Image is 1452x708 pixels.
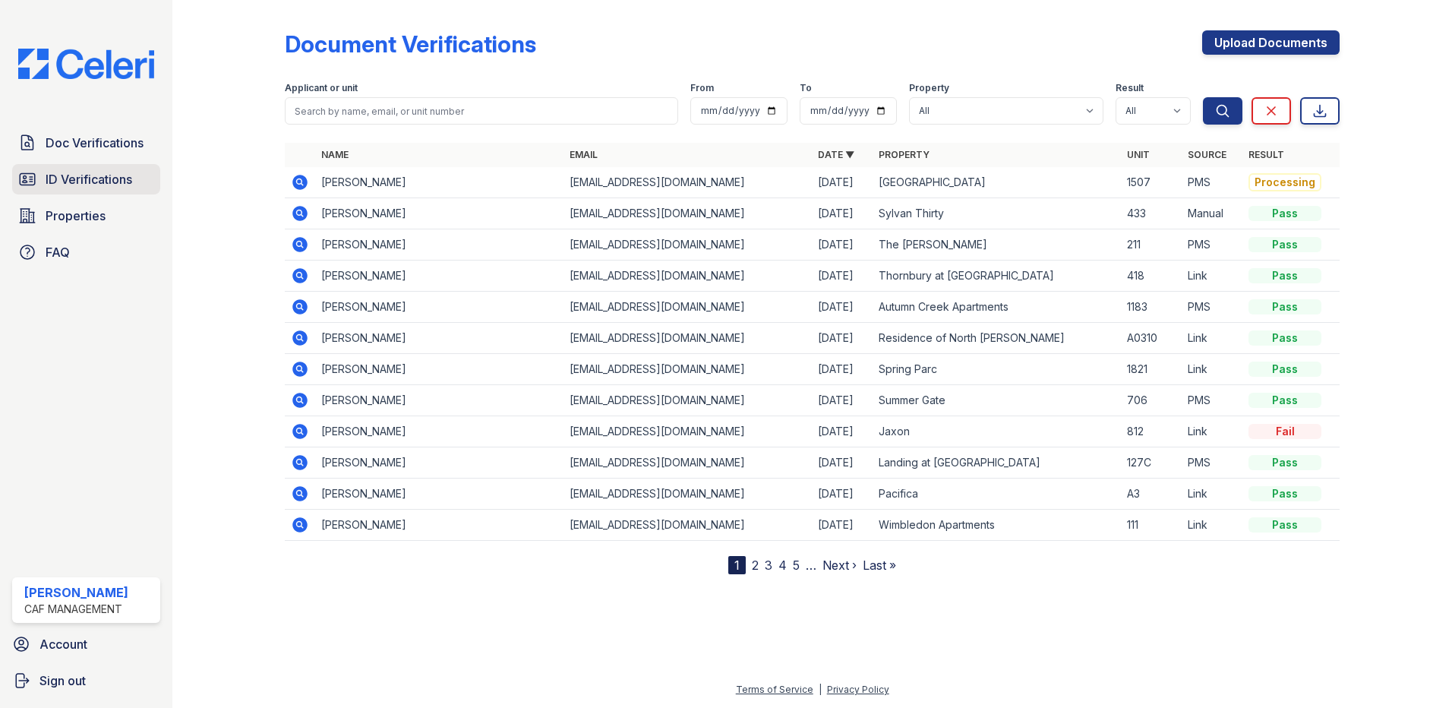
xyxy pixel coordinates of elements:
[1121,167,1182,198] td: 1507
[728,556,746,574] div: 1
[12,164,160,194] a: ID Verifications
[1248,206,1321,221] div: Pass
[1182,447,1242,479] td: PMS
[873,261,1121,292] td: Thornbury at [GEOGRAPHIC_DATA]
[1121,261,1182,292] td: 418
[39,635,87,653] span: Account
[315,198,563,229] td: [PERSON_NAME]
[1121,416,1182,447] td: 812
[1202,30,1340,55] a: Upload Documents
[315,229,563,261] td: [PERSON_NAME]
[806,556,816,574] span: …
[1248,299,1321,314] div: Pass
[812,229,873,261] td: [DATE]
[39,672,86,690] span: Sign out
[1121,385,1182,416] td: 706
[563,416,812,447] td: [EMAIL_ADDRESS][DOMAIN_NAME]
[285,82,358,94] label: Applicant or unit
[1182,198,1242,229] td: Manual
[315,447,563,479] td: [PERSON_NAME]
[24,602,128,617] div: CAF Management
[827,684,889,695] a: Privacy Policy
[563,385,812,416] td: [EMAIL_ADDRESS][DOMAIN_NAME]
[570,149,598,160] a: Email
[873,229,1121,261] td: The [PERSON_NAME]
[793,558,800,573] a: 5
[563,167,812,198] td: [EMAIL_ADDRESS][DOMAIN_NAME]
[315,479,563,510] td: [PERSON_NAME]
[1182,323,1242,354] td: Link
[1121,354,1182,385] td: 1821
[752,558,759,573] a: 2
[873,198,1121,229] td: Sylvan Thirty
[1182,416,1242,447] td: Link
[800,82,812,94] label: To
[1248,486,1321,501] div: Pass
[1116,82,1144,94] label: Result
[563,261,812,292] td: [EMAIL_ADDRESS][DOMAIN_NAME]
[1121,510,1182,541] td: 111
[563,229,812,261] td: [EMAIL_ADDRESS][DOMAIN_NAME]
[1248,393,1321,408] div: Pass
[873,479,1121,510] td: Pacifica
[1248,517,1321,533] div: Pass
[321,149,349,160] a: Name
[1182,261,1242,292] td: Link
[46,170,132,188] span: ID Verifications
[873,447,1121,479] td: Landing at [GEOGRAPHIC_DATA]
[1182,292,1242,323] td: PMS
[563,292,812,323] td: [EMAIL_ADDRESS][DOMAIN_NAME]
[863,558,896,573] a: Last »
[879,149,930,160] a: Property
[563,479,812,510] td: [EMAIL_ADDRESS][DOMAIN_NAME]
[1248,237,1321,252] div: Pass
[563,354,812,385] td: [EMAIL_ADDRESS][DOMAIN_NAME]
[1127,149,1150,160] a: Unit
[822,558,857,573] a: Next ›
[812,323,873,354] td: [DATE]
[315,323,563,354] td: [PERSON_NAME]
[690,82,714,94] label: From
[1248,268,1321,283] div: Pass
[24,583,128,602] div: [PERSON_NAME]
[1121,198,1182,229] td: 433
[315,510,563,541] td: [PERSON_NAME]
[1182,385,1242,416] td: PMS
[315,416,563,447] td: [PERSON_NAME]
[1121,479,1182,510] td: A3
[12,201,160,231] a: Properties
[6,665,166,696] a: Sign out
[909,82,949,94] label: Property
[285,30,536,58] div: Document Verifications
[1121,292,1182,323] td: 1183
[778,558,787,573] a: 4
[812,198,873,229] td: [DATE]
[812,167,873,198] td: [DATE]
[1182,510,1242,541] td: Link
[46,243,70,261] span: FAQ
[812,292,873,323] td: [DATE]
[736,684,813,695] a: Terms of Service
[563,447,812,479] td: [EMAIL_ADDRESS][DOMAIN_NAME]
[1182,479,1242,510] td: Link
[819,684,822,695] div: |
[563,198,812,229] td: [EMAIL_ADDRESS][DOMAIN_NAME]
[12,128,160,158] a: Doc Verifications
[765,558,772,573] a: 3
[812,447,873,479] td: [DATE]
[873,416,1121,447] td: Jaxon
[1248,455,1321,470] div: Pass
[1248,173,1321,191] div: Processing
[12,237,160,267] a: FAQ
[1121,447,1182,479] td: 127C
[1182,167,1242,198] td: PMS
[285,97,678,125] input: Search by name, email, or unit number
[6,49,166,79] img: CE_Logo_Blue-a8612792a0a2168367f1c8372b55b34899dd931a85d93a1a3d3e32e68fde9ad4.png
[1248,424,1321,439] div: Fail
[873,385,1121,416] td: Summer Gate
[315,354,563,385] td: [PERSON_NAME]
[315,385,563,416] td: [PERSON_NAME]
[873,323,1121,354] td: Residence of North [PERSON_NAME]
[873,167,1121,198] td: [GEOGRAPHIC_DATA]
